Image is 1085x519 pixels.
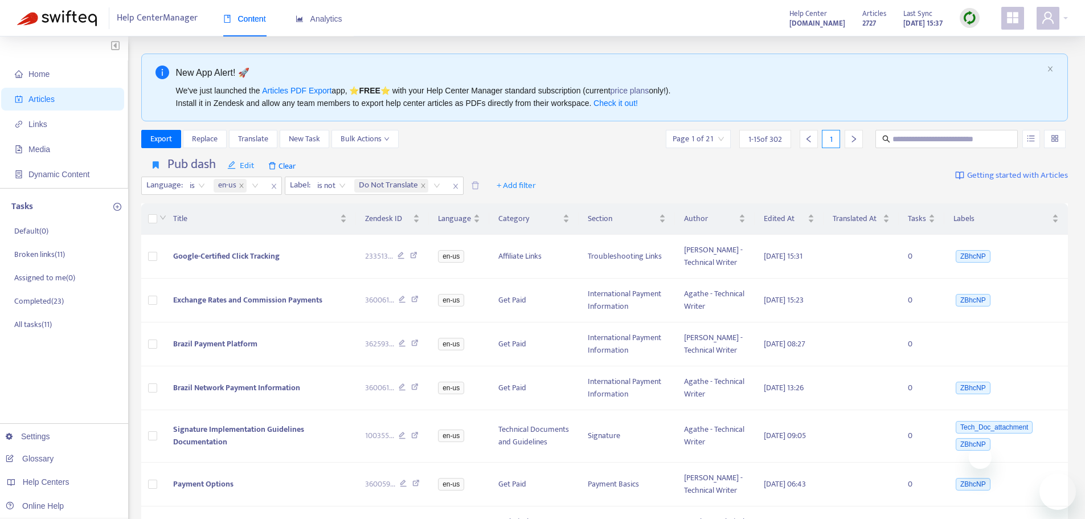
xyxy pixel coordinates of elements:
[489,463,579,506] td: Get Paid
[764,381,804,394] span: [DATE] 13:26
[365,430,394,442] span: 100355 ...
[675,366,755,410] td: Agathe - Technical Writer
[183,130,227,148] button: Replace
[789,7,827,20] span: Help Center
[263,157,301,175] span: Clear
[15,70,23,78] span: home
[159,214,166,221] span: down
[471,181,480,190] span: delete
[862,17,876,30] strong: 2727
[899,366,944,410] td: 0
[14,225,48,237] p: Default ( 0 )
[173,212,337,225] span: Title
[764,293,804,307] span: [DATE] 15:23
[588,212,657,225] span: Section
[579,322,675,366] td: International Payment Information
[164,203,355,235] th: Title
[14,318,52,330] p: All tasks ( 11 )
[141,130,181,148] button: Export
[675,279,755,322] td: Agathe - Technical Writer
[14,295,64,307] p: Completed ( 23 )
[354,179,428,193] span: Do Not Translate
[6,501,64,510] a: Online Help
[675,410,755,463] td: Agathe - Technical Writer
[953,212,1050,225] span: Labels
[14,248,65,260] p: Broken links ( 11 )
[15,95,23,103] span: account-book
[15,120,23,128] span: link
[28,95,55,104] span: Articles
[899,322,944,366] td: 0
[438,430,464,442] span: en-us
[1047,66,1054,73] button: close
[684,212,736,225] span: Author
[899,203,944,235] th: Tasks
[675,235,755,279] td: [PERSON_NAME] - Technical Writer
[384,136,390,142] span: down
[764,429,806,442] span: [DATE] 09:05
[1022,130,1040,148] button: unordered-list
[824,203,899,235] th: Translated At
[190,177,205,194] span: is
[173,337,257,350] span: Brazil Payment Platform
[192,133,218,145] span: Replace
[365,294,394,307] span: 360061 ...
[296,14,342,23] span: Analytics
[1041,11,1055,24] span: user
[15,170,23,178] span: container
[955,171,964,180] img: image-link
[214,179,247,193] span: en-us
[173,293,322,307] span: Exchange Rates and Commission Payments
[438,294,464,307] span: en-us
[899,410,944,463] td: 0
[365,338,394,350] span: 362593 ...
[28,120,47,129] span: Links
[227,159,255,173] span: Edit
[296,15,304,23] span: area-chart
[489,279,579,322] td: Get Paid
[956,250,990,263] span: ZBhcNP
[365,212,411,225] span: Zendesk ID
[1039,473,1076,510] iframe: Button to launch messaging window
[229,130,277,148] button: Translate
[944,203,1068,235] th: Labels
[173,250,280,263] span: Google-Certified Click Tracking
[14,272,75,284] p: Assigned to me ( 0 )
[675,463,755,506] td: [PERSON_NAME] - Technical Writer
[17,10,97,26] img: Swifteq
[862,7,886,20] span: Articles
[113,203,121,211] span: plus-circle
[438,250,464,263] span: en-us
[764,212,806,225] span: Edited At
[833,212,881,225] span: Translated At
[908,212,926,225] span: Tasks
[789,17,845,30] a: [DOMAIN_NAME]
[176,84,1043,109] div: We've just launched the app, ⭐ ⭐️ with your Help Center Manager standard subscription (current on...
[11,200,33,214] p: Tasks
[1006,11,1020,24] span: appstore
[223,14,266,23] span: Content
[280,130,329,148] button: New Task
[579,410,675,463] td: Signature
[764,477,806,491] span: [DATE] 06:43
[498,212,560,225] span: Category
[755,203,824,235] th: Edited At
[675,322,755,366] td: [PERSON_NAME] - Technical Writer
[223,15,231,23] span: book
[579,463,675,506] td: Payment Basics
[341,133,390,145] span: Bulk Actions
[268,162,276,170] span: delete
[356,203,429,235] th: Zendesk ID
[489,322,579,366] td: Get Paid
[227,161,236,169] span: edit
[764,337,805,350] span: [DATE] 08:27
[764,250,803,263] span: [DATE] 15:31
[956,294,990,307] span: ZBhcNP
[238,133,268,145] span: Translate
[497,179,536,193] span: + Add filter
[593,99,638,108] a: Check it out!
[903,7,932,20] span: Last Sync
[365,250,393,263] span: 233513 ...
[955,157,1068,195] a: Getting started with Articles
